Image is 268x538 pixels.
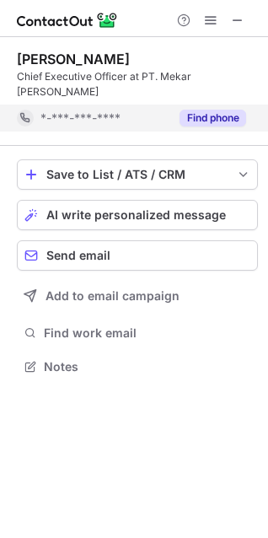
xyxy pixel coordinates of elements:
div: [PERSON_NAME] [17,51,130,67]
button: save-profile-one-click [17,159,258,190]
span: Notes [44,359,251,374]
div: Save to List / ATS / CRM [46,168,228,181]
img: ContactOut v5.3.10 [17,10,118,30]
span: AI write personalized message [46,208,226,222]
span: Find work email [44,325,251,341]
button: Add to email campaign [17,281,258,311]
button: Find work email [17,321,258,345]
button: AI write personalized message [17,200,258,230]
button: Notes [17,355,258,379]
span: Send email [46,249,110,262]
div: Chief Executive Officer at PT. Mekar [PERSON_NAME] [17,69,258,100]
span: Add to email campaign [46,289,180,303]
button: Reveal Button [180,110,246,126]
button: Send email [17,240,258,271]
